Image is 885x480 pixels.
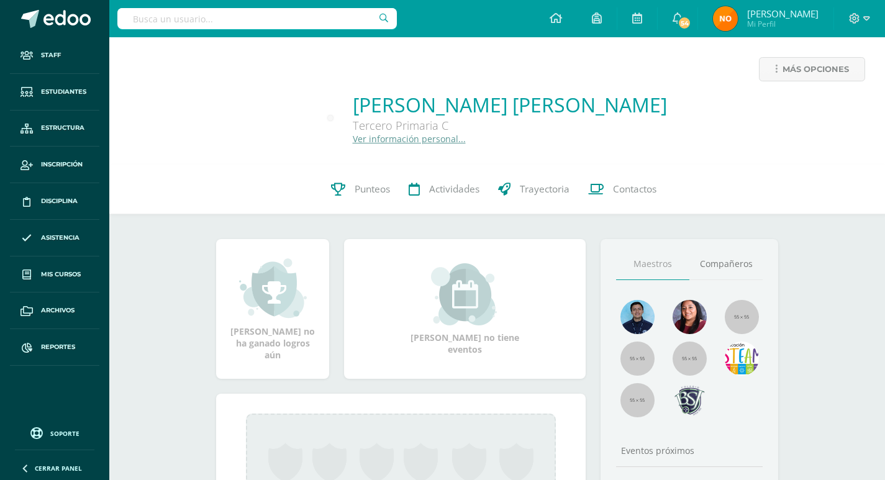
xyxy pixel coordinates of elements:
[41,306,75,315] span: Archivos
[725,300,759,334] img: 55x55
[399,165,489,214] a: Actividades
[353,118,667,133] div: Tercero Primaria C
[41,269,81,279] span: Mis cursos
[620,383,655,417] img: 55x55
[35,464,82,473] span: Cerrar panel
[229,257,317,361] div: [PERSON_NAME] no ha ganado logros aún
[15,424,94,441] a: Soporte
[41,87,86,97] span: Estudiantes
[520,183,570,196] span: Trayectoria
[673,342,707,376] img: 55x55
[431,263,499,325] img: event_small.png
[322,165,399,214] a: Punteos
[10,111,99,147] a: Estructura
[50,429,79,438] span: Soporte
[678,16,691,30] span: 54
[747,7,819,20] span: [PERSON_NAME]
[117,8,397,29] input: Busca un usuario...
[353,133,466,145] a: Ver información personal...
[41,123,84,133] span: Estructura
[620,300,655,334] img: 8f174f9ec83d682dfb8124fd4ef1c5f7.png
[747,19,819,29] span: Mi Perfil
[10,147,99,183] a: Inscripción
[429,183,479,196] span: Actividades
[10,37,99,74] a: Staff
[613,183,656,196] span: Contactos
[783,58,849,81] span: Más opciones
[10,256,99,293] a: Mis cursos
[713,6,738,31] img: 5ab026cfe20b66e6dbc847002bf25bcf.png
[620,342,655,376] img: 55x55
[10,329,99,366] a: Reportes
[10,183,99,220] a: Disciplina
[489,165,579,214] a: Trayectoria
[10,220,99,256] a: Asistencia
[10,292,99,329] a: Archivos
[355,183,390,196] span: Punteos
[689,248,763,280] a: Compañeros
[673,383,707,417] img: aec1a58076126aed1c7d7397611df606.png
[616,445,763,456] div: Eventos próximos
[673,300,707,334] img: 793c0cca7fcd018feab202218d1df9f6.png
[579,165,666,214] a: Contactos
[41,342,75,352] span: Reportes
[10,74,99,111] a: Estudiantes
[759,57,865,81] a: Más opciones
[725,342,759,376] img: 1876873a32423452ac5c62c6f625c80d.png
[41,160,83,170] span: Inscripción
[41,196,78,206] span: Disciplina
[41,233,79,243] span: Asistencia
[41,50,61,60] span: Staff
[239,257,307,319] img: achievement_small.png
[403,263,527,355] div: [PERSON_NAME] no tiene eventos
[353,91,667,118] a: [PERSON_NAME] [PERSON_NAME]
[616,248,689,280] a: Maestros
